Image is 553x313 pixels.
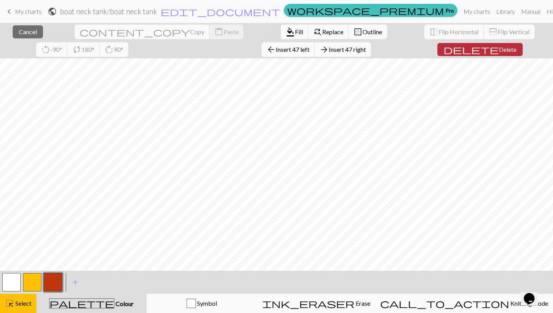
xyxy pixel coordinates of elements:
[114,300,134,307] span: Colour
[521,282,545,305] iframe: chat widget
[315,42,371,57] button: Insert 47 right
[99,42,128,57] button: 90°
[104,44,114,55] span: rotate_right
[322,28,343,35] span: Replace
[60,7,157,16] h2: boat neck tank / boat neck tank
[329,46,366,53] span: Insert 47 right
[15,8,41,15] span: My charts
[429,26,439,37] span: flip
[72,44,81,55] span: sync
[498,28,530,35] span: Flip Vertical
[483,25,535,39] button: Flip Vertical
[488,27,498,36] span: flip
[460,4,493,19] a: My charts
[19,28,37,35] span: Cancel
[79,26,190,37] span: content_copy
[287,5,444,16] span: workspace_premium
[518,4,543,19] a: Manual
[41,44,50,55] span: rotate_left
[375,294,553,313] button: Knitting mode
[286,26,295,37] span: format_color_fill
[14,300,31,307] span: Select
[5,5,41,18] a: My charts
[50,298,114,309] span: palette
[276,46,310,53] span: Insert 47 left
[5,6,14,17] span: keyboard_arrow_left
[353,26,363,37] span: border_outer
[262,298,354,309] span: ink_eraser
[257,294,375,313] button: Erase
[147,294,257,313] button: Symbol
[284,4,457,17] a: Pro
[267,44,276,55] span: arrow_back
[493,4,518,19] a: Library
[196,300,217,307] span: Symbol
[36,42,68,57] button: -90°
[262,42,315,57] button: Insert 47 left
[48,6,57,17] span: public
[320,44,329,55] span: arrow_forward
[5,298,14,309] span: highlight_alt
[348,25,387,39] button: Outline
[354,300,370,307] span: Erase
[308,25,349,39] button: Replace
[363,28,382,35] span: Outline
[424,25,484,39] button: Flip Horizontal
[439,28,478,35] span: Flip Horizontal
[50,46,62,53] span: -90°
[71,277,80,288] span: add
[36,294,147,313] button: Colour
[161,6,280,17] span: edit_document
[190,28,204,35] span: Copy
[75,25,210,39] button: Copy
[380,298,509,309] span: call_to_action
[444,44,499,55] span: delete
[67,42,100,57] button: 180°
[114,46,123,53] span: 90°
[81,46,94,53] span: 180°
[437,43,523,56] button: Delete
[13,25,43,38] button: Cancel
[295,28,303,35] span: Fill
[313,26,322,37] span: find_replace
[499,46,517,53] span: Delete
[281,25,308,39] button: Fill
[509,300,548,307] span: Knitting mode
